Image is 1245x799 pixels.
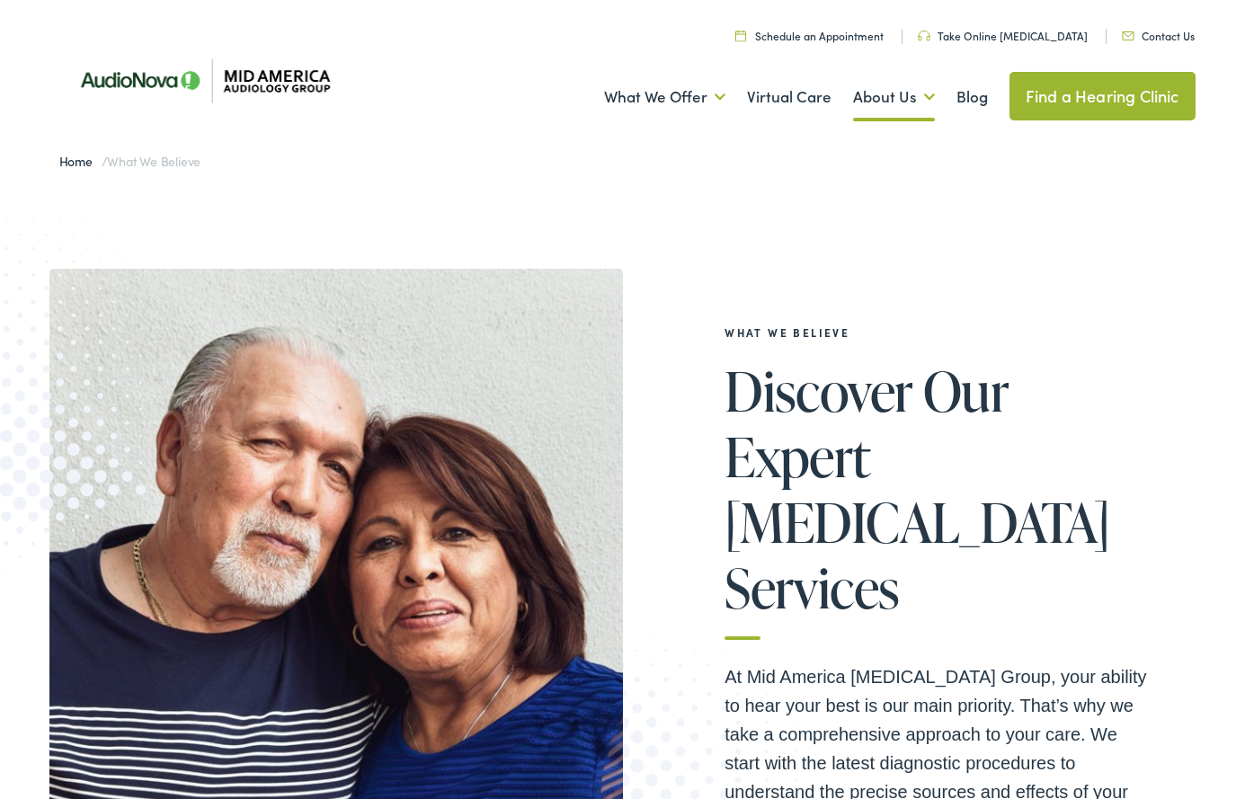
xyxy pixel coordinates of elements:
[1009,72,1196,120] a: Find a Hearing Clinic
[725,427,870,486] span: Expert
[725,558,899,617] span: Services
[725,326,1156,339] h2: What We Believe
[918,31,930,41] img: utility icon
[853,64,935,130] a: About Us
[918,28,1088,43] a: Take Online [MEDICAL_DATA]
[956,64,988,130] a: Blog
[604,64,725,130] a: What We Offer
[1122,28,1195,43] a: Contact Us
[923,361,1009,421] span: Our
[725,493,1110,552] span: [MEDICAL_DATA]
[735,28,884,43] a: Schedule an Appointment
[725,361,912,421] span: Discover
[747,64,831,130] a: Virtual Care
[735,30,746,41] img: utility icon
[1122,31,1134,40] img: utility icon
